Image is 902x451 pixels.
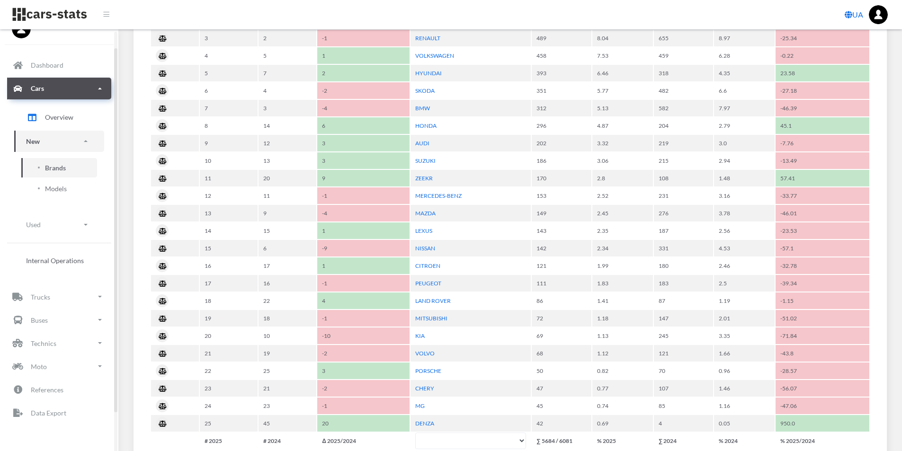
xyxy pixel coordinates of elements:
th: # 2024 [259,433,316,449]
td: 7 [259,65,316,81]
td: -13.49 [776,152,869,169]
td: 20 [317,415,410,432]
a: BMW [415,105,430,112]
td: 47 [532,380,591,397]
td: 21 [259,380,316,397]
p: Data Export [31,407,66,419]
td: -56.07 [776,380,869,397]
td: 121 [532,257,591,274]
td: -43.8 [776,345,869,362]
a: SUZUKI [415,157,436,164]
td: 1.18 [592,310,653,327]
td: 3 [317,135,410,151]
td: 6 [200,82,258,99]
td: 3.16 [714,187,775,204]
td: 25 [259,363,316,379]
td: 655 [654,30,714,46]
td: 8.04 [592,30,653,46]
a: ZEEKR [415,175,433,182]
a: MAZDA [415,210,436,217]
td: 458 [532,47,591,64]
td: 6.6 [714,82,775,99]
td: 86 [532,292,591,309]
td: 42 [532,415,591,432]
td: 2.5 [714,275,775,292]
td: 9 [317,170,410,186]
a: DENZA [415,420,434,427]
td: 4.35 [714,65,775,81]
td: 8 [200,117,258,134]
a: Models [21,179,97,198]
td: 489 [532,30,591,46]
a: Cars [7,78,111,99]
td: 12 [200,187,258,204]
td: 19 [200,310,258,327]
td: 25 [200,415,258,432]
td: 10 [259,327,316,344]
td: -0.22 [776,47,869,64]
td: 8.97 [714,30,775,46]
td: 6.28 [714,47,775,64]
td: 2.8 [592,170,653,186]
td: 0.82 [592,363,653,379]
td: 142 [532,240,591,256]
td: -46.39 [776,100,869,116]
td: 72 [532,310,591,327]
a: PORSCHE [415,367,441,374]
a: Moto [7,355,111,377]
td: 70 [654,363,714,379]
span: Overview [45,112,73,122]
td: 312 [532,100,591,116]
td: 9 [200,135,258,151]
td: 5 [200,65,258,81]
td: 0.69 [592,415,653,432]
td: -1 [317,310,410,327]
td: 23.58 [776,65,869,81]
td: 204 [654,117,714,134]
a: New [14,131,104,152]
td: -10 [317,327,410,344]
td: 2.94 [714,152,775,169]
td: -9 [317,240,410,256]
td: -23.53 [776,222,869,239]
td: -27.18 [776,82,869,99]
p: Buses [31,314,48,326]
p: Used [26,219,41,230]
td: 13 [200,205,258,221]
td: 23 [259,398,316,414]
td: 18 [200,292,258,309]
td: 170 [532,170,591,186]
td: 24 [200,398,258,414]
td: 1.46 [714,380,775,397]
td: 2.52 [592,187,653,204]
td: 2.01 [714,310,775,327]
td: 1 [317,47,410,64]
td: 202 [532,135,591,151]
a: Buses [7,309,111,331]
a: NISSAN [415,245,435,252]
a: AUDI [415,140,429,147]
td: 45 [532,398,591,414]
td: 4 [654,415,714,432]
td: 0.05 [714,415,775,432]
td: 13 [259,152,316,169]
a: References [7,379,111,400]
td: 3.32 [592,135,653,151]
a: PEUGEOT [415,280,441,287]
td: -71.84 [776,327,869,344]
td: 57.41 [776,170,869,186]
td: 276 [654,205,714,221]
td: -51.02 [776,310,869,327]
td: -28.57 [776,363,869,379]
td: 22 [200,363,258,379]
th: ∑ 2024 [654,433,714,449]
td: 22 [259,292,316,309]
td: 482 [654,82,714,99]
td: -39.34 [776,275,869,292]
p: Moto [31,361,47,372]
a: LAND ROVER [415,297,451,304]
td: 331 [654,240,714,256]
a: Used [14,214,104,235]
td: 950.0 [776,415,869,432]
td: 23 [200,380,258,397]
